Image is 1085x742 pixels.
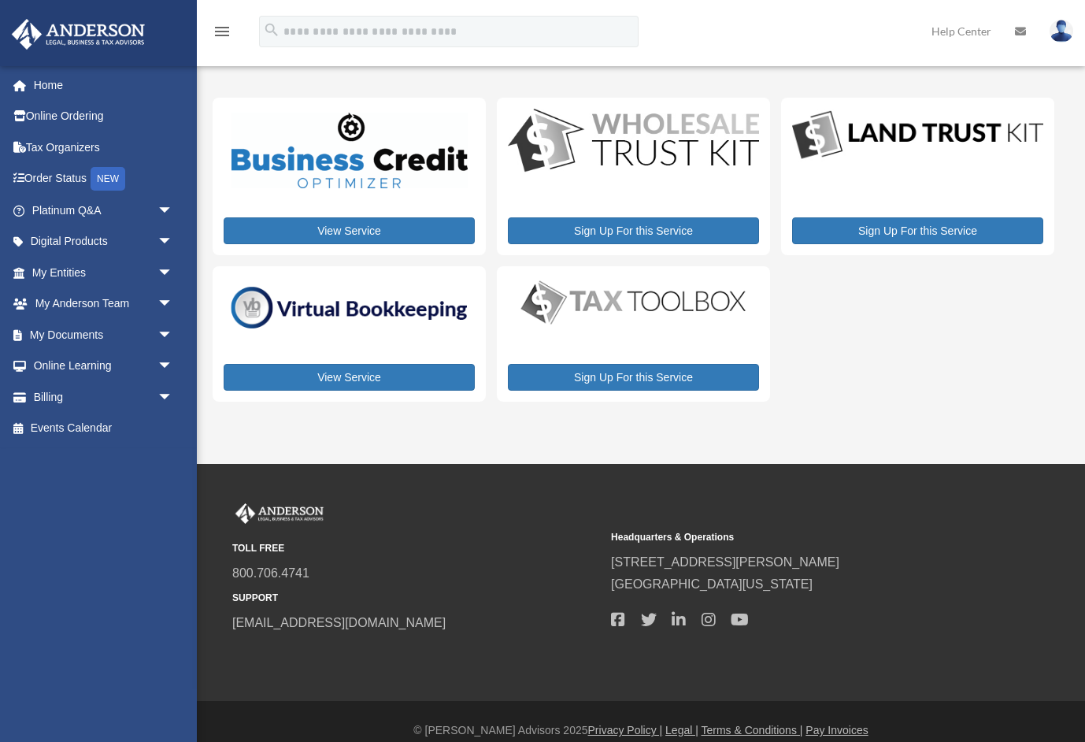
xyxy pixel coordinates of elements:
i: search [263,21,280,39]
img: Anderson Advisors Platinum Portal [232,503,327,524]
span: arrow_drop_down [157,288,189,321]
span: arrow_drop_down [157,351,189,383]
span: arrow_drop_down [157,381,189,414]
a: [STREET_ADDRESS][PERSON_NAME] [611,555,839,569]
span: arrow_drop_down [157,195,189,227]
img: taxtoolbox_new-1.webp [508,277,759,328]
span: arrow_drop_down [157,257,189,289]
a: Home [11,69,197,101]
a: Online Learningarrow_drop_down [11,351,197,382]
a: View Service [224,364,475,391]
a: View Service [224,217,475,244]
img: WS-Trust-Kit-lgo-1.jpg [508,109,759,175]
a: Events Calendar [11,413,197,444]
a: Order StatusNEW [11,163,197,195]
a: My Anderson Teamarrow_drop_down [11,288,197,320]
a: Pay Invoices [805,724,868,736]
a: [GEOGRAPHIC_DATA][US_STATE] [611,577,813,591]
small: SUPPORT [232,590,600,607]
a: Billingarrow_drop_down [11,381,197,413]
a: menu [213,28,231,41]
a: Platinum Q&Aarrow_drop_down [11,195,197,226]
a: Sign Up For this Service [792,217,1043,244]
a: Privacy Policy | [588,724,663,736]
div: NEW [91,167,125,191]
a: Terms & Conditions | [702,724,803,736]
a: Legal | [665,724,698,736]
i: menu [213,22,231,41]
a: 800.706.4741 [232,566,309,580]
a: My Entitiesarrow_drop_down [11,257,197,288]
div: © [PERSON_NAME] Advisors 2025 [197,721,1085,740]
span: arrow_drop_down [157,319,189,351]
a: [EMAIL_ADDRESS][DOMAIN_NAME] [232,616,446,629]
a: Tax Organizers [11,132,197,163]
a: Sign Up For this Service [508,217,759,244]
img: Anderson Advisors Platinum Portal [7,19,150,50]
img: LandTrust_lgo-1.jpg [792,109,1043,162]
a: Sign Up For this Service [508,364,759,391]
img: User Pic [1050,20,1073,43]
a: My Documentsarrow_drop_down [11,319,197,351]
small: Headquarters & Operations [611,529,979,546]
a: Digital Productsarrow_drop_down [11,226,189,258]
small: TOLL FREE [232,540,600,557]
a: Online Ordering [11,101,197,132]
span: arrow_drop_down [157,226,189,258]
